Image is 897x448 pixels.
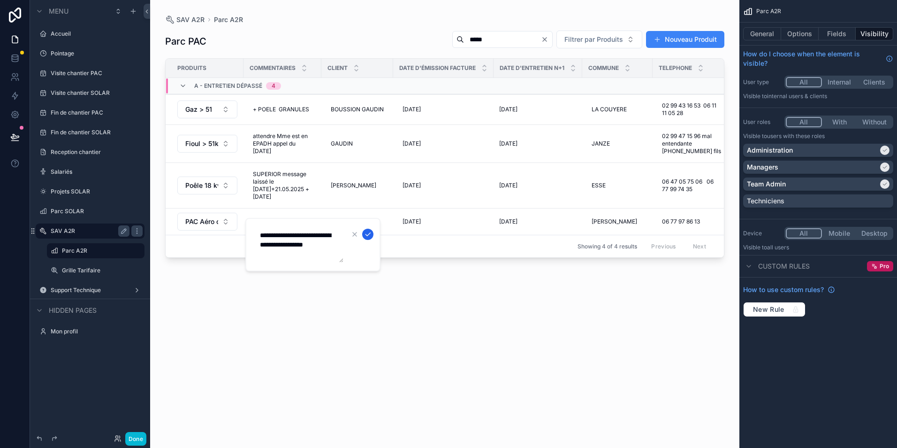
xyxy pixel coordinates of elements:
button: Clear [541,36,552,43]
button: Select Button [177,135,237,153]
label: Parc A2R [62,247,139,255]
p: Visible to [743,132,893,140]
button: Without [857,117,892,127]
span: Custom rules [758,262,810,271]
span: ESSE [592,182,606,189]
span: [DATE] [499,182,517,189]
span: Pro [880,263,889,270]
button: Select Button [177,100,237,118]
button: All [786,228,822,239]
button: New Rule [743,302,806,317]
span: LA COUYERE [592,106,627,113]
span: Internal users & clients [767,93,827,100]
p: Team Admin [747,179,786,189]
div: 4 [272,82,275,90]
label: Reception chantier [51,148,143,156]
span: Parc A2R [756,8,781,15]
span: How to use custom rules? [743,285,824,294]
button: General [743,27,781,40]
span: [DATE] [403,182,421,189]
a: Parc A2R [214,15,243,24]
span: Menu [49,7,68,16]
span: Telephone [659,64,692,72]
span: 06 77 97 86 13 [662,218,700,225]
span: Commune [588,64,619,72]
span: Date d'émission facture [399,64,476,72]
span: [DATE] [403,106,421,113]
label: SAV A2R [51,227,126,235]
label: Pointage [51,50,143,57]
a: How to use custom rules? [743,285,835,294]
label: Support Technique [51,286,129,294]
a: How do I choose when the element is visible? [743,49,893,68]
button: Nouveau Produit [646,31,724,48]
span: Commentaires [250,64,296,72]
label: Visite chantier SOLAR [51,89,143,97]
span: Date d'entretien n+1 [500,64,564,72]
span: Users with these roles [767,132,825,139]
button: Clients [857,77,892,87]
button: Fields [819,27,856,40]
button: Options [781,27,819,40]
span: Fioul > 51kw [185,139,218,148]
span: [DATE] [499,140,517,147]
button: Select Button [177,213,237,231]
button: Done [125,432,146,446]
button: Mobile [822,228,857,239]
label: User type [743,78,781,86]
span: Filtrer par Produits [564,35,623,44]
p: Visible to [743,93,893,100]
span: [DATE] [403,218,421,225]
a: Accueil [51,30,143,38]
label: Fin de chantier SOLAR [51,129,143,136]
label: Parc SOLAR [51,208,143,215]
span: 06 47 05 75 06 06 77 99 74 35 [662,178,721,193]
button: All [786,77,822,87]
button: Select Button [177,177,237,194]
span: SAV A2R [176,15,205,24]
button: Internal [822,77,857,87]
label: Fin de chantier PAC [51,109,143,116]
label: Visite chantier PAC [51,70,143,77]
span: BOUSSION GAUDIN [331,106,384,113]
p: Managers [747,162,778,172]
span: attendre Mme est en EPADH appel du [DATE] [253,132,312,155]
span: New Rule [749,305,788,314]
p: Visible to [743,244,893,251]
label: Grille Tarifaire [62,267,143,274]
span: 02 99 47 15 96 mal entendante [PHONE_NUMBER] fils [662,132,721,155]
span: [PERSON_NAME] [331,182,376,189]
button: Select Button [556,31,642,48]
label: Projets SOLAR [51,188,143,195]
button: All [786,117,822,127]
span: [PERSON_NAME] [592,218,637,225]
span: all users [767,244,789,251]
span: a - entretien dépassé [194,82,262,90]
button: Desktop [857,228,892,239]
span: JANZE [592,140,610,147]
span: Produits [177,64,206,72]
span: [DATE] [499,106,517,113]
span: [DATE] [403,140,421,147]
span: Gaz > 51 [185,105,212,114]
h1: Parc PAC [165,35,206,48]
span: PAC Aéro ou Géo [185,217,218,226]
label: Salariés [51,168,143,176]
span: Showing 4 of 4 results [578,243,637,250]
label: Mon profil [51,328,143,335]
span: [DATE] [499,218,517,225]
button: With [822,117,857,127]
